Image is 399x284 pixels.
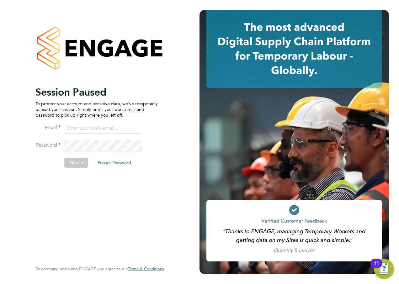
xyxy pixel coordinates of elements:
label: Password [35,142,61,149]
label: Email [35,124,61,131]
a: Terms & Conditions [128,266,164,271]
p: To protect your account and sensitive data, we've temporarily paused your session. Simply enter y... [35,101,158,118]
h2: Session Paused [35,86,158,98]
button: Sign In [64,158,88,168]
div: 11 [374,263,379,271]
input: Enter your work email... [64,123,142,134]
button: Forgot Password [93,158,136,168]
span: By accessing and using ENGAGE you agree to our [35,266,164,271]
button: Open Resource Center, 11 new notifications [374,259,394,279]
